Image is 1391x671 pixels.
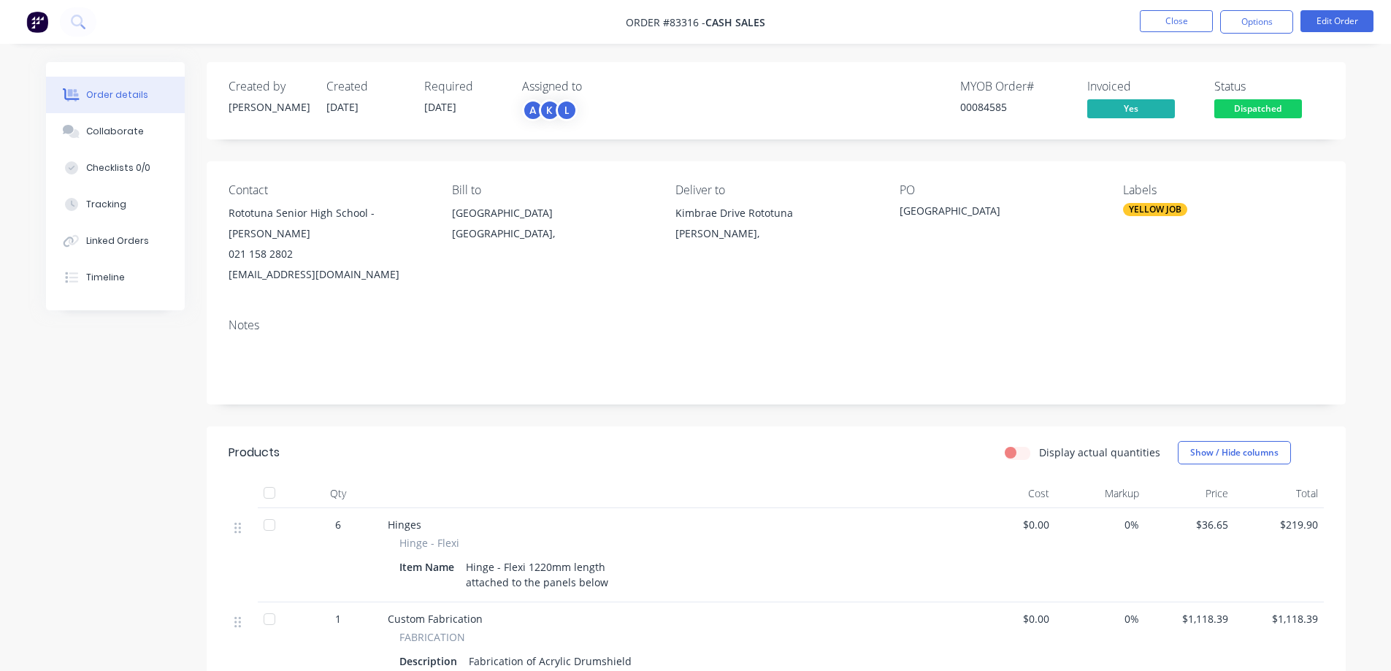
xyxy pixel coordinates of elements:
[1151,517,1229,532] span: $36.65
[1087,80,1197,93] div: Invoiced
[424,100,456,114] span: [DATE]
[1214,99,1302,121] button: Dispatched
[1214,80,1324,93] div: Status
[1061,517,1139,532] span: 0%
[1123,203,1187,216] div: YELLOW JOB
[424,80,505,93] div: Required
[399,629,465,645] span: FABRICATION
[452,183,652,197] div: Bill to
[675,183,875,197] div: Deliver to
[229,80,309,93] div: Created by
[522,80,668,93] div: Assigned to
[46,77,185,113] button: Order details
[1123,183,1323,197] div: Labels
[522,99,578,121] button: AKL
[460,556,614,593] div: Hinge - Flexi 1220mm length attached to the panels below
[388,612,483,626] span: Custom Fabrication
[26,11,48,33] img: Factory
[229,99,309,115] div: [PERSON_NAME]
[335,611,341,626] span: 1
[1178,441,1291,464] button: Show / Hide columns
[675,223,875,244] div: [PERSON_NAME],
[1087,99,1175,118] span: Yes
[1300,10,1373,32] button: Edit Order
[229,444,280,461] div: Products
[229,183,429,197] div: Contact
[294,479,382,508] div: Qty
[900,203,1082,223] div: [GEOGRAPHIC_DATA]
[1240,611,1318,626] span: $1,118.39
[229,203,429,285] div: Rototuna Senior High School - [PERSON_NAME]021 158 2802[EMAIL_ADDRESS][DOMAIN_NAME]
[452,223,652,244] div: [GEOGRAPHIC_DATA],
[326,80,407,93] div: Created
[1234,479,1324,508] div: Total
[399,556,460,578] div: Item Name
[46,223,185,259] button: Linked Orders
[46,150,185,186] button: Checklists 0/0
[86,88,148,101] div: Order details
[1140,10,1213,32] button: Close
[960,99,1070,115] div: 00084585
[960,80,1070,93] div: MYOB Order #
[522,99,544,121] div: A
[1214,99,1302,118] span: Dispatched
[972,611,1050,626] span: $0.00
[705,15,765,29] span: Cash Sales
[1039,445,1160,460] label: Display actual quantities
[399,535,459,551] span: Hinge - Flexi
[229,318,1324,332] div: Notes
[675,203,875,223] div: Kimbrae Drive Rototuna
[86,271,125,284] div: Timeline
[452,203,652,250] div: [GEOGRAPHIC_DATA][GEOGRAPHIC_DATA],
[1055,479,1145,508] div: Markup
[326,100,359,114] span: [DATE]
[86,234,149,248] div: Linked Orders
[46,259,185,296] button: Timeline
[46,186,185,223] button: Tracking
[556,99,578,121] div: L
[86,198,126,211] div: Tracking
[452,203,652,223] div: [GEOGRAPHIC_DATA]
[229,244,429,264] div: 021 158 2802
[86,161,150,175] div: Checklists 0/0
[675,203,875,250] div: Kimbrae Drive Rototuna[PERSON_NAME],
[900,183,1100,197] div: PO
[86,125,144,138] div: Collaborate
[1145,479,1235,508] div: Price
[46,113,185,150] button: Collaborate
[539,99,561,121] div: K
[966,479,1056,508] div: Cost
[229,203,429,244] div: Rototuna Senior High School - [PERSON_NAME]
[229,264,429,285] div: [EMAIL_ADDRESS][DOMAIN_NAME]
[626,15,705,29] span: Order #83316 -
[1061,611,1139,626] span: 0%
[1240,517,1318,532] span: $219.90
[388,518,421,532] span: Hinges
[972,517,1050,532] span: $0.00
[335,517,341,532] span: 6
[1220,10,1293,34] button: Options
[1151,611,1229,626] span: $1,118.39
